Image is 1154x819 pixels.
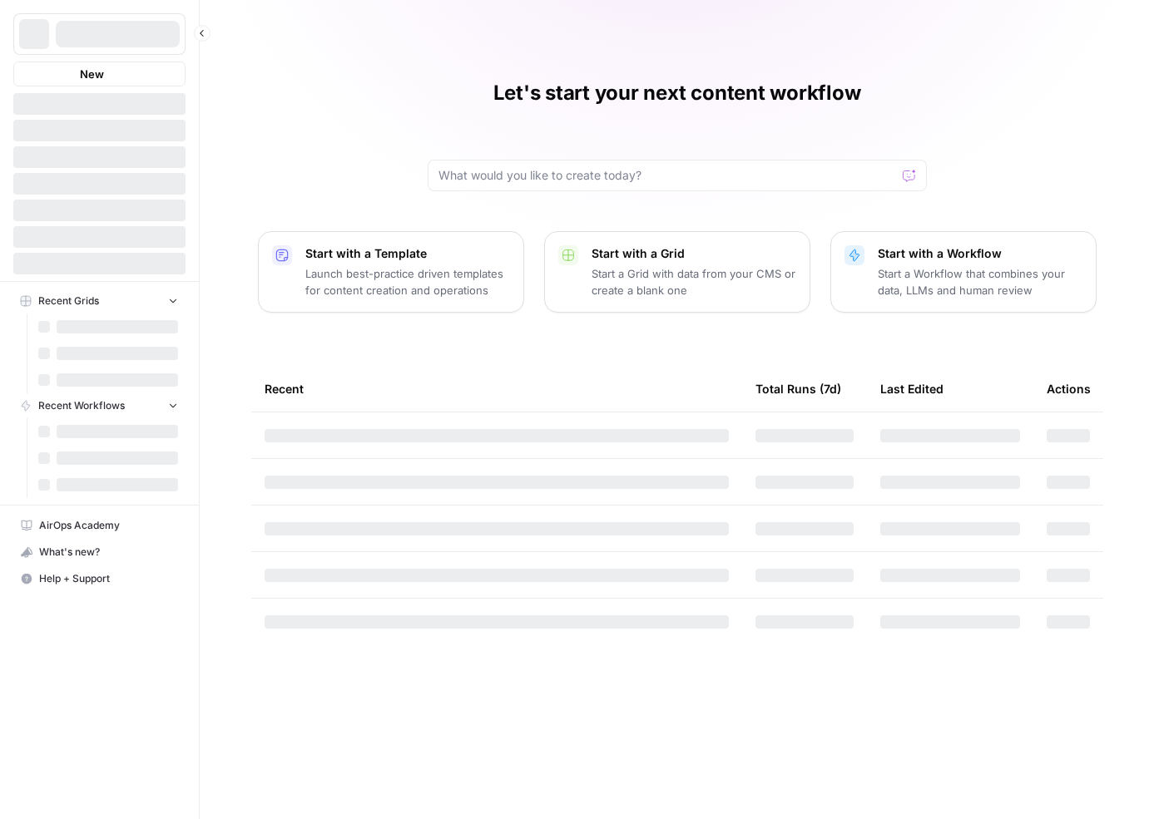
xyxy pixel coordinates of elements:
div: Total Runs (7d) [755,366,841,412]
p: Start a Workflow that combines your data, LLMs and human review [878,265,1082,298]
p: Start with a Template [305,245,510,262]
button: New [13,62,186,86]
p: Start a Grid with data from your CMS or create a blank one [592,265,796,298]
button: Help + Support [13,565,186,592]
div: What's new? [14,540,185,565]
p: Start with a Workflow [878,245,1082,262]
button: Start with a TemplateLaunch best-practice driven templates for content creation and operations [258,231,524,313]
div: Recent [265,366,729,412]
a: AirOps Academy [13,512,186,539]
button: What's new? [13,539,186,565]
span: AirOps Academy [39,518,178,533]
span: Recent Grids [38,294,99,308]
span: Recent Workflows [38,398,125,413]
button: Recent Workflows [13,393,186,418]
span: Help + Support [39,571,178,586]
div: Actions [1047,366,1091,412]
button: Start with a WorkflowStart a Workflow that combines your data, LLMs and human review [830,231,1097,313]
p: Start with a Grid [592,245,796,262]
h1: Let's start your next content workflow [493,80,861,106]
p: Launch best-practice driven templates for content creation and operations [305,265,510,298]
div: Last Edited [880,366,944,412]
button: Start with a GridStart a Grid with data from your CMS or create a blank one [544,231,810,313]
span: New [80,66,104,82]
button: Recent Grids [13,289,186,313]
input: What would you like to create today? [438,167,896,184]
